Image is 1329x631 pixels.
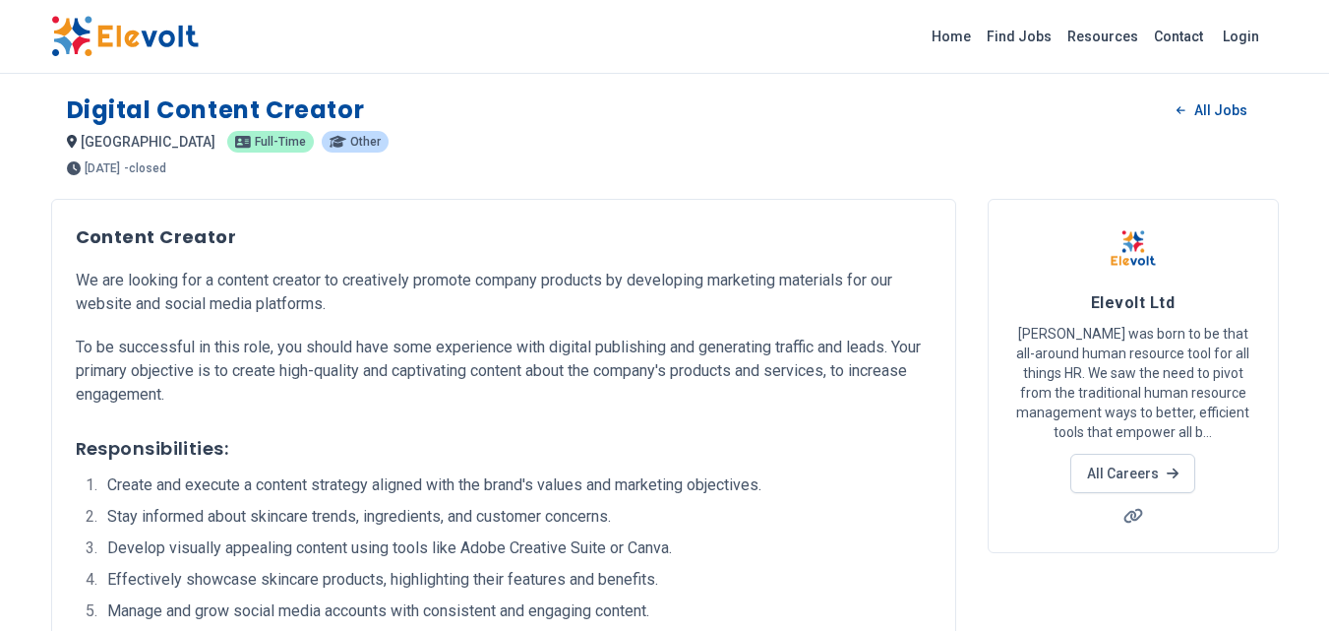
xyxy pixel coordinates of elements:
[101,505,932,529] li: Stay informed about skincare trends, ingredients, and customer concerns.
[1059,21,1146,52] a: Resources
[76,336,932,407] p: To be successful in this role, you should have some experience with digital publishing and genera...
[101,473,932,497] li: Create and execute a content strategy aligned with the brand's values and marketing objectives.
[85,162,120,174] span: [DATE]
[1211,17,1271,56] a: Login
[1161,95,1262,125] a: All Jobs
[124,162,166,174] p: - closed
[101,536,932,560] li: Develop visually appealing content using tools like Adobe Creative Suite or Canva.
[1109,223,1158,273] img: Elevolt Ltd
[51,16,199,57] img: Elevolt
[1146,21,1211,52] a: Contact
[76,223,932,251] h2: Content Creator
[101,599,932,623] li: Manage and grow social media accounts with consistent and engaging content.
[76,435,932,463] h3: Responsibilities:
[350,136,381,148] span: other
[101,568,932,592] li: Effectively showcase skincare products, highlighting their features and benefits.
[924,21,979,52] a: Home
[76,269,932,316] p: We are looking for a content creator to creatively promote company products by developing marketi...
[1091,293,1175,312] span: Elevolt Ltd
[1012,324,1254,442] p: [PERSON_NAME] was born to be that all-around human resource tool for all things HR. We saw the ne...
[67,95,365,126] h1: Digital Content Creator
[255,136,306,148] span: full-time
[1070,454,1195,493] a: All Careers
[979,21,1059,52] a: Find Jobs
[81,134,215,150] span: [GEOGRAPHIC_DATA]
